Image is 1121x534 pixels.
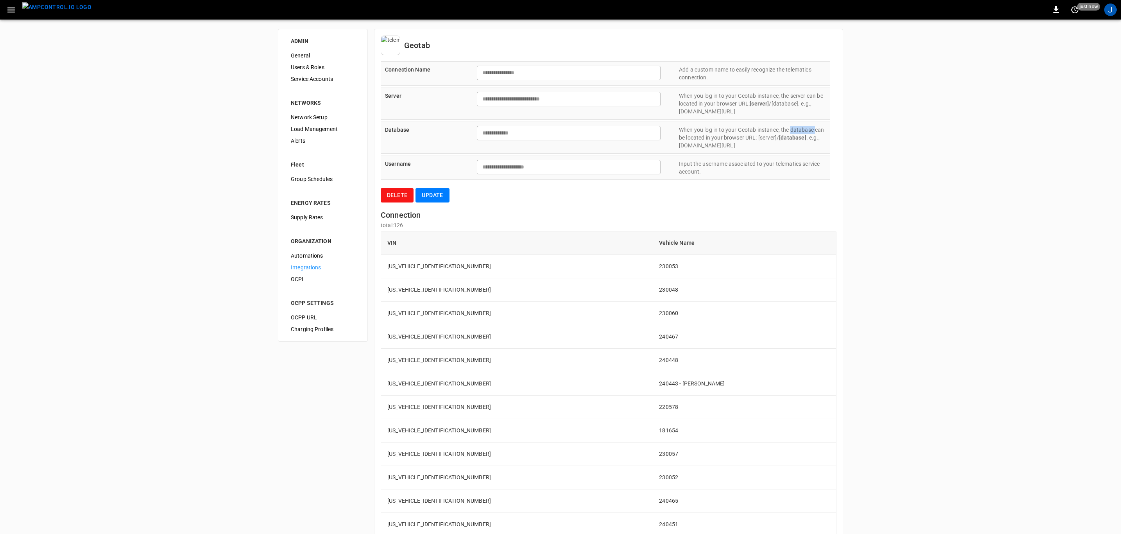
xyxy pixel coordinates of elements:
[291,275,355,283] span: OCPI
[381,221,836,229] p: total : 126
[381,372,653,396] td: [US_VEHICLE_IDENTIFICATION_NUMBER]
[1104,4,1117,16] div: profile-icon
[415,188,449,202] button: Update
[381,443,653,466] td: [US_VEHICLE_IDENTIFICATION_NUMBER]
[285,50,361,61] div: General
[653,255,836,278] td: 230053
[291,75,355,83] span: Service Accounts
[381,255,653,278] td: [US_VEHICLE_IDENTIFICATION_NUMBER]
[1077,3,1100,11] span: just now
[653,325,836,349] td: 240467
[291,263,355,272] span: Integrations
[653,443,836,466] td: 230057
[679,126,826,149] p: When you log in to your Geotab instance, the database can be located in your browser URL: [server...
[653,372,836,396] td: 240443 - [PERSON_NAME]
[381,419,653,443] td: [US_VEHICLE_IDENTIFICATION_NUMBER]
[285,111,361,123] div: Network Setup
[291,161,355,168] div: Fleet
[285,135,361,147] div: Alerts
[779,134,806,141] strong: [database]
[291,175,355,183] span: Group Schedules
[404,39,430,52] h6: Geotab
[285,273,361,285] div: OCPI
[679,92,826,115] p: When you log in to your Geotab instance, the server can be located in your browser URL: /[databas...
[653,302,836,325] td: 230060
[679,66,826,81] p: Add a custom name to easily recognize the telematics connection.
[291,63,355,72] span: Users & Roles
[381,36,400,55] img: telematics
[679,160,826,176] p: Input the username associated to your telematics service account.
[285,312,361,323] div: OCPP URL
[653,278,836,302] td: 230048
[291,252,355,260] span: Automations
[285,73,361,85] div: Service Accounts
[653,231,836,255] th: Vehicle Name
[291,99,355,107] div: NETWORKS
[653,396,836,419] td: 220578
[291,125,355,133] span: Load Management
[653,349,836,372] td: 240448
[653,466,836,489] td: 230052
[291,325,355,333] span: Charging Profiles
[285,262,361,273] div: Integrations
[291,299,355,307] div: OCPP SETTINGS
[381,489,653,513] td: [US_VEHICLE_IDENTIFICATION_NUMBER]
[285,250,361,262] div: Automations
[291,37,355,45] div: ADMIN
[381,302,653,325] td: [US_VEHICLE_IDENTIFICATION_NUMBER]
[285,123,361,135] div: Load Management
[285,323,361,335] div: Charging Profiles
[385,126,458,134] p: Database
[285,61,361,73] div: Users & Roles
[22,2,91,12] img: ampcontrol.io logo
[291,199,355,207] div: ENERGY RATES
[381,188,414,202] button: Delete
[291,113,355,122] span: Network Setup
[1069,4,1081,16] button: set refresh interval
[381,349,653,372] td: [US_VEHICLE_IDENTIFICATION_NUMBER]
[291,52,355,60] span: General
[291,213,355,222] span: Supply Rates
[653,489,836,513] td: 240465
[285,173,361,185] div: Group Schedules
[285,211,361,223] div: Supply Rates
[381,396,653,419] td: [US_VEHICLE_IDENTIFICATION_NUMBER]
[381,278,653,302] td: [US_VEHICLE_IDENTIFICATION_NUMBER]
[385,92,458,100] p: Server
[381,209,836,221] h6: Connection
[291,137,355,145] span: Alerts
[381,466,653,489] td: [US_VEHICLE_IDENTIFICATION_NUMBER]
[385,160,458,168] p: Username
[381,325,653,349] td: [US_VEHICLE_IDENTIFICATION_NUMBER]
[653,419,836,443] td: 181654
[291,314,355,322] span: OCPP URL
[291,237,355,245] div: ORGANIZATION
[750,100,769,107] strong: [server]
[385,66,458,74] p: Connection Name
[381,231,653,255] th: VIN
